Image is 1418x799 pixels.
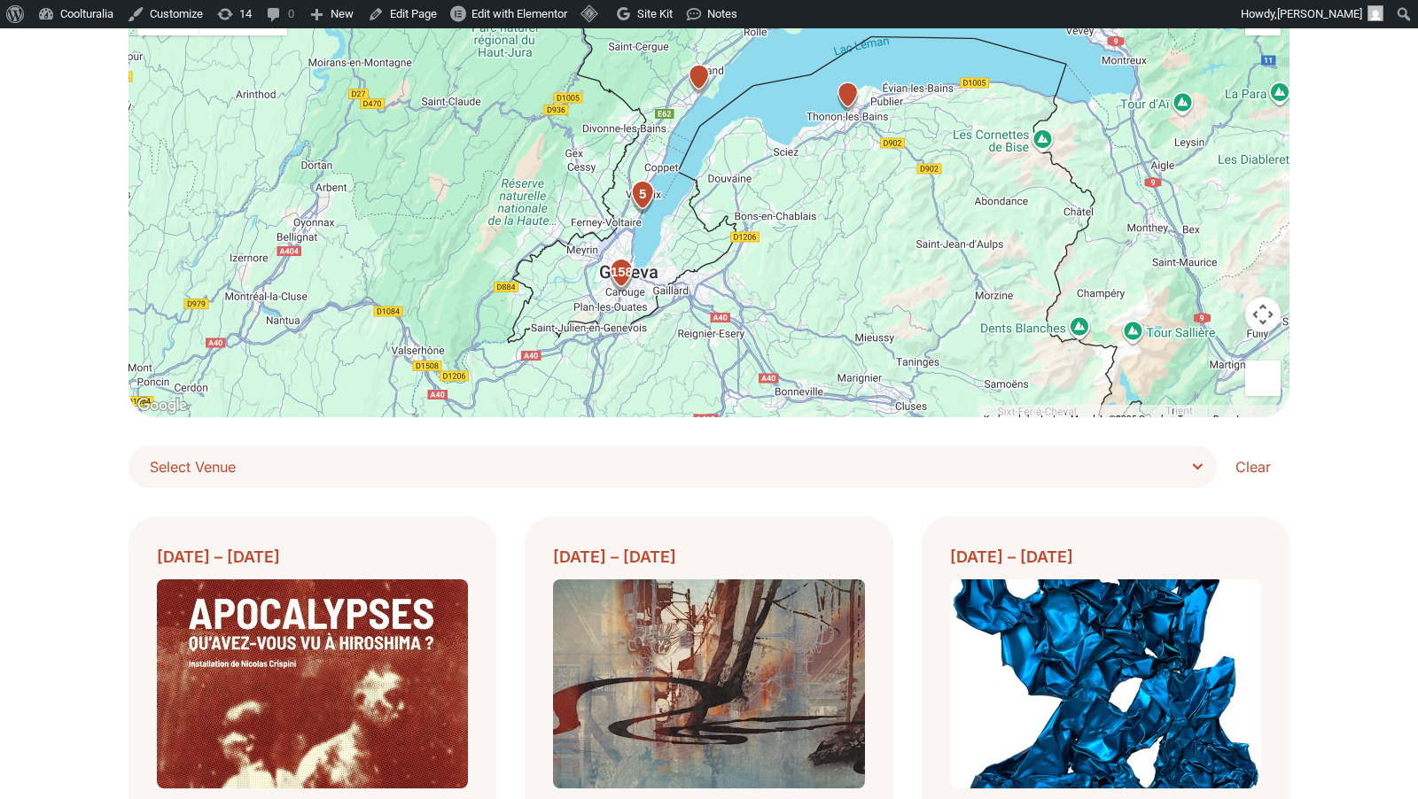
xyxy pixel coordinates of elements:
[1245,297,1281,332] button: Map camera controls
[984,405,1060,433] button: Keyboard shortcuts
[1235,456,1271,477] span: Clear
[471,7,567,20] span: Edit with Elementor
[150,458,236,476] span: Select Venue
[150,454,236,479] span: Select Venue
[604,258,639,293] div: 158
[625,180,660,215] div: 5
[1245,361,1281,396] button: Drag Pegman onto the map to open Street View
[1277,7,1362,20] span: [PERSON_NAME]
[832,81,863,112] div: Théâtre Maurice Novarina, Thonon-Les-Bains4 Bis Av. d'Evian, 74200 Thonon-les-Bains, France
[157,579,468,788] img: Coolturalia - Apocalypses. Qu’avez-vous vu à Hiroshima ?
[950,545,1261,569] div: [DATE] – [DATE]
[553,545,864,569] div: [DATE] – [DATE]
[133,394,191,417] img: Google
[133,394,191,417] a: Open this area in Google Maps (opens a new window)
[150,454,1208,479] span: Select Venue
[1071,414,1167,423] span: Map data ©2025 Google
[157,545,468,569] div: [DATE] – [DATE]
[637,7,673,20] span: Site Kit
[1213,414,1284,423] a: Report a map error
[683,64,714,95] div: Musée national suisse - Château de PranginsAvenue du Général Guiguer 3, 1197 Prangins
[1217,446,1289,488] a: Clear
[1178,414,1203,423] a: Terms (opens in new tab)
